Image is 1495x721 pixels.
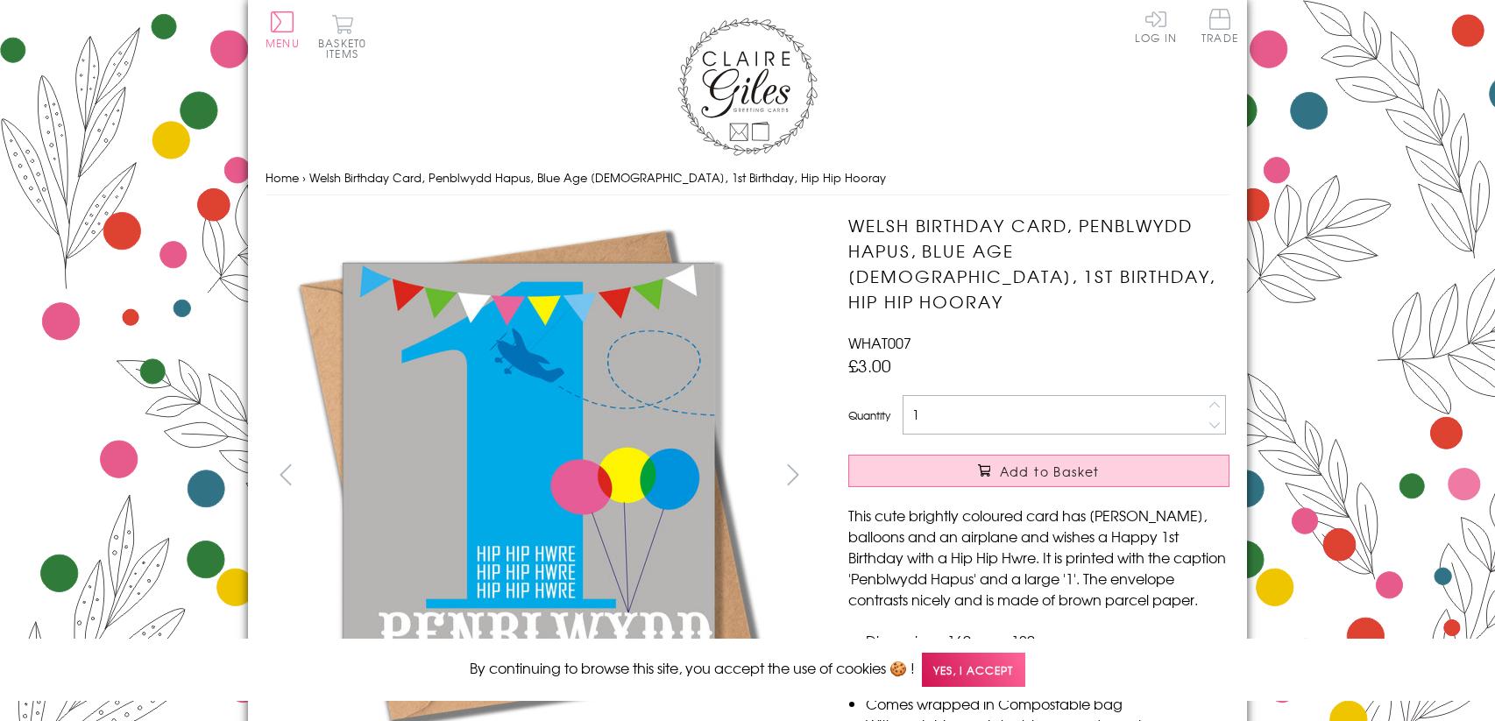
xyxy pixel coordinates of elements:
[1201,9,1238,43] span: Trade
[326,35,366,61] span: 0 items
[866,630,1229,651] li: Dimensions: 160mm x 120mm
[866,693,1229,714] li: Comes wrapped in Compostable bag
[302,169,306,186] span: ›
[677,18,818,156] img: Claire Giles Greetings Cards
[266,169,299,186] a: Home
[848,505,1229,610] p: This cute brightly coloured card has [PERSON_NAME], balloons and an airplane and wishes a Happy 1...
[848,407,890,423] label: Quantity
[1000,463,1100,480] span: Add to Basket
[922,653,1025,687] span: Yes, I accept
[266,455,305,494] button: prev
[848,213,1229,314] h1: Welsh Birthday Card, Penblwydd Hapus, Blue Age [DEMOGRAPHIC_DATA], 1st Birthday, Hip Hip Hooray
[266,160,1229,196] nav: breadcrumbs
[266,35,300,51] span: Menu
[848,455,1229,487] button: Add to Basket
[318,14,366,59] button: Basket0 items
[309,169,886,186] span: Welsh Birthday Card, Penblwydd Hapus, Blue Age [DEMOGRAPHIC_DATA], 1st Birthday, Hip Hip Hooray
[774,455,813,494] button: next
[848,332,911,353] span: WHAT007
[266,11,300,48] button: Menu
[1201,9,1238,46] a: Trade
[1135,9,1177,43] a: Log In
[848,353,891,378] span: £3.00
